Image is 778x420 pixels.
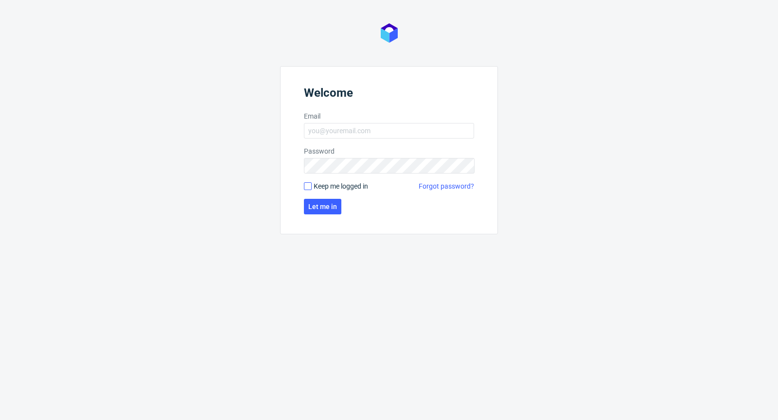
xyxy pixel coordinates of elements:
span: Let me in [308,203,337,210]
header: Welcome [304,86,474,104]
input: you@youremail.com [304,123,474,139]
label: Email [304,111,474,121]
span: Keep me logged in [314,181,368,191]
label: Password [304,146,474,156]
button: Let me in [304,199,341,214]
a: Forgot password? [419,181,474,191]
